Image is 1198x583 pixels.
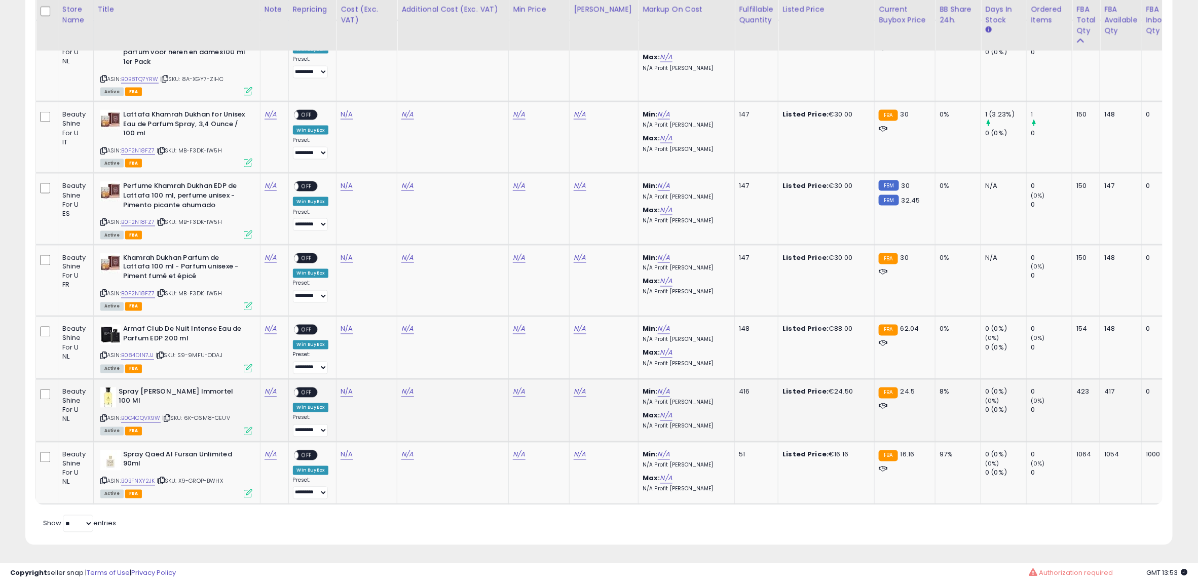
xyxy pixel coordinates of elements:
[125,490,142,498] span: FBA
[782,110,867,119] div: €30.00
[513,387,525,397] a: N/A
[298,111,315,120] span: OFF
[401,109,414,120] a: N/A
[293,280,329,303] div: Preset:
[782,181,829,190] b: Listed Price:
[100,325,252,372] div: ASIN:
[157,146,222,154] span: | SKU: MB-F3DK-IW5H
[940,110,973,119] div: 0%
[125,88,142,96] span: FBA
[879,387,897,399] small: FBA
[293,403,329,412] div: Win BuyBox
[739,110,770,119] div: 147
[1146,387,1173,397] div: 0
[293,126,329,135] div: Win BuyBox
[119,387,242,409] b: Spray [PERSON_NAME] Immortel 100 Ml
[100,159,124,168] span: All listings currently available for purchase on Amazon
[121,146,155,155] a: B0F2N18FZ7
[1104,253,1134,262] div: 148
[879,450,897,461] small: FBA
[100,490,124,498] span: All listings currently available for purchase on Amazon
[121,75,159,84] a: B0B8TQ7YRW
[985,325,1026,334] div: 0 (0%)
[157,218,222,226] span: | SKU: MB-F3DK-IW5H
[1076,4,1096,36] div: FBA Total Qty
[341,450,353,460] a: N/A
[902,196,920,205] span: 32.45
[298,326,315,334] span: OFF
[1031,387,1072,397] div: 0
[1031,460,1045,468] small: (0%)
[513,109,525,120] a: N/A
[940,4,977,25] div: BB Share 24h.
[643,450,658,459] b: Min:
[1104,325,1134,334] div: 148
[100,29,252,95] div: ASIN:
[293,477,329,500] div: Preset:
[100,365,124,373] span: All listings currently available for purchase on Amazon
[901,109,909,119] span: 30
[658,109,670,120] a: N/A
[513,324,525,334] a: N/A
[341,324,353,334] a: N/A
[1031,181,1072,190] div: 0
[121,352,154,360] a: B084D1N7JJ
[1031,191,1045,200] small: (0%)
[1147,568,1188,577] span: 2025-09-9 13:53 GMT
[1146,253,1173,262] div: 0
[739,450,770,459] div: 51
[1031,263,1045,271] small: (0%)
[1146,181,1173,190] div: 0
[985,406,1026,415] div: 0 (0%)
[100,88,124,96] span: All listings currently available for purchase on Amazon
[265,324,277,334] a: N/A
[739,181,770,190] div: 147
[1031,271,1072,281] div: 0
[100,181,252,238] div: ASIN:
[293,197,329,206] div: Win BuyBox
[940,450,973,459] div: 97%
[739,4,774,25] div: Fulfillable Quantity
[574,324,586,334] a: N/A
[156,352,222,360] span: | SKU: S9-9MFU-ODAJ
[782,325,867,334] div: €88.00
[901,450,915,459] span: 16.16
[265,253,277,263] a: N/A
[100,302,124,311] span: All listings currently available for purchase on Amazon
[985,469,1026,478] div: 0 (0%)
[265,181,277,191] a: N/A
[123,110,246,141] b: Lattafa Khamrah Dukhan for Unisex Eau de Parfum Spray, 3,4 Ounce / 100 ml
[1031,110,1072,119] div: 1
[658,181,670,191] a: N/A
[879,110,897,121] small: FBA
[660,348,672,358] a: N/A
[100,181,121,202] img: 41TlkZxa3OL._SL40_.jpg
[1031,334,1045,342] small: (0%)
[121,218,155,226] a: B0F2N18FZ7
[62,253,86,290] div: Beauty Shine For U FR
[121,290,155,298] a: B0F2N18FZ7
[782,109,829,119] b: Listed Price:
[1076,387,1092,397] div: 423
[401,181,414,191] a: N/A
[100,325,121,345] img: 41uXXDqaZAL._SL40_.jpg
[574,450,586,460] a: N/A
[298,254,315,262] span: OFF
[62,4,89,25] div: Store Name
[782,4,870,15] div: Listed Price
[985,253,1019,262] div: N/A
[643,265,727,272] p: N/A Profit [PERSON_NAME]
[643,65,727,72] p: N/A Profit [PERSON_NAME]
[100,427,124,436] span: All listings currently available for purchase on Amazon
[643,289,727,296] p: N/A Profit [PERSON_NAME]
[643,133,660,143] b: Max:
[739,325,770,334] div: 148
[660,474,672,484] a: N/A
[1104,4,1137,36] div: FBA Available Qty
[739,387,770,397] div: 416
[341,109,353,120] a: N/A
[643,348,660,358] b: Max:
[643,486,727,493] p: N/A Profit [PERSON_NAME]
[643,277,660,286] b: Max:
[131,568,176,577] a: Privacy Policy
